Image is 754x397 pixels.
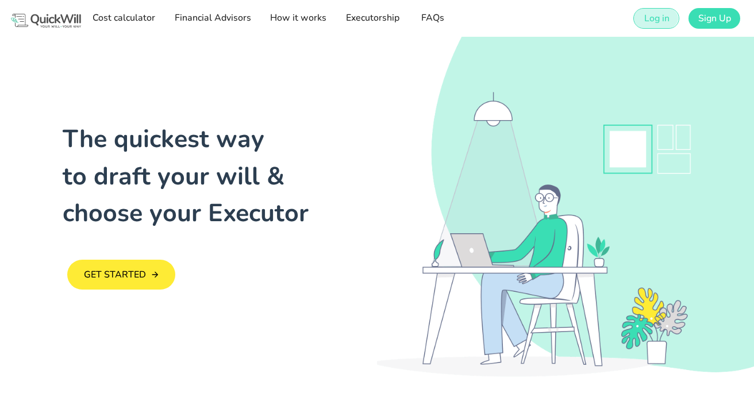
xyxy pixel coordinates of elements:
[170,7,254,30] a: Financial Advisors
[63,121,377,232] h1: The quickest way to draft your will & choose your Executor
[345,11,399,24] span: Executorship
[9,12,83,29] img: Logo
[688,8,740,29] a: Sign Up
[89,7,159,30] a: Cost calculator
[418,11,448,24] span: FAQs
[92,11,155,24] span: Cost calculator
[698,12,731,25] span: Sign Up
[266,7,330,30] a: How it works
[414,7,451,30] a: FAQs
[633,8,679,29] a: Log in
[83,268,145,281] span: GET STARTED
[67,260,175,290] a: GET STARTED
[341,7,402,30] a: Executorship
[377,37,754,377] div: Online will creation
[174,11,251,24] span: Financial Advisors
[270,11,326,24] span: How it works
[643,12,669,25] span: Log in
